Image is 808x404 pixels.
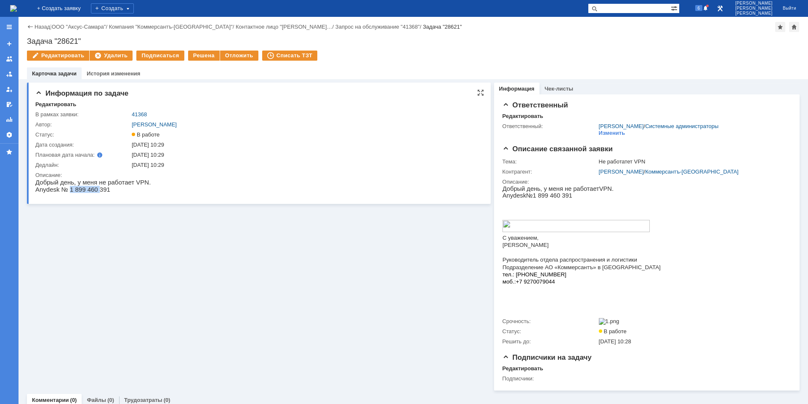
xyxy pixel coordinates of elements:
[775,22,785,32] div: Добавить в избранное
[423,24,462,30] div: Задача "28621"
[599,338,631,345] span: [DATE] 10:28
[32,397,69,403] a: Комментарии
[477,89,484,96] div: На всю страницу
[599,123,719,130] div: /
[335,24,420,30] a: Запрос на обслуживание "41368"
[91,3,134,13] div: Создать
[735,1,773,6] span: [PERSON_NAME]
[789,22,799,32] div: Сделать домашней страницей
[3,67,16,81] a: Заявки в моей ответственности
[502,145,613,153] span: Описание связанной заявки
[35,142,130,148] div: Дата создания:
[236,24,332,30] a: Контактное лицо "[PERSON_NAME]…
[645,123,718,129] a: Системные администраторы
[599,169,644,175] a: [PERSON_NAME]
[599,318,619,325] img: 1.png
[109,24,236,30] div: /
[132,131,159,138] span: В работе
[502,179,789,185] div: Описание:
[502,318,597,325] div: Срочность:
[132,142,478,148] div: [DATE] 10:29
[502,365,543,372] div: Редактировать
[3,83,16,96] a: Мои заявки
[671,4,679,12] span: Расширенный поиск
[35,121,130,128] div: Автор:
[35,131,130,138] div: Статус:
[35,101,76,108] div: Редактировать
[502,169,597,175] div: Контрагент:
[502,338,597,345] div: Решить до:
[35,89,128,97] span: Информация по задаче
[502,328,597,335] div: Статус:
[132,162,478,169] div: [DATE] 10:29
[3,128,16,142] a: Настройки
[695,5,703,11] span: 6
[502,101,568,109] span: Ответственный
[164,397,170,403] div: (0)
[236,24,335,30] div: /
[27,37,800,45] div: Задача "28621"
[132,111,147,118] a: 41368
[3,98,16,111] a: Мои согласования
[3,52,16,66] a: Заявки на командах
[645,169,739,175] a: Коммерсантъ-[GEOGRAPHIC_DATA]
[35,111,130,118] div: В рамках заявки:
[502,375,597,382] div: Подписчики:
[87,397,106,403] a: Файлы
[50,23,51,29] div: |
[132,152,478,158] div: [DATE] 10:29
[502,158,597,165] div: Тема:
[87,70,140,77] a: История изменения
[124,397,162,403] a: Трудозатраты
[545,86,573,92] a: Чек-листы
[599,130,625,136] div: Изменить
[599,158,787,165] div: Не работатет VPN
[35,152,120,158] div: Плановая дата начала:
[109,24,233,30] a: Компания "Коммерсантъ-[GEOGRAPHIC_DATA]"
[502,113,543,120] div: Редактировать
[10,5,17,12] img: logo
[502,123,597,130] div: Ответственный:
[502,353,592,361] span: Подписчики на задачу
[13,93,24,99] span: +7 9
[599,123,644,129] a: [PERSON_NAME]
[10,5,17,12] a: Перейти на домашнюю страницу
[35,24,50,30] a: Назад
[24,93,53,99] span: 270079044
[70,397,77,403] div: (0)
[52,24,109,30] div: /
[3,37,16,51] a: Создать заявку
[735,11,773,16] span: [PERSON_NAME]
[30,7,70,13] span: 1 899 460 391
[715,3,725,13] a: Перейти в интерфейс администратора
[3,113,16,126] a: Отчеты
[32,70,77,77] a: Карточка задачи
[599,328,627,334] span: В работе
[35,172,479,179] div: Описание:
[735,6,773,11] span: [PERSON_NAME]
[499,86,534,92] a: Информация
[132,121,177,128] a: [PERSON_NAME]
[35,162,130,169] div: Дедлайн:
[107,397,114,403] div: (0)
[335,24,423,30] div: /
[599,169,787,175] div: /
[52,24,106,30] a: ООО "Аксус-Самара"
